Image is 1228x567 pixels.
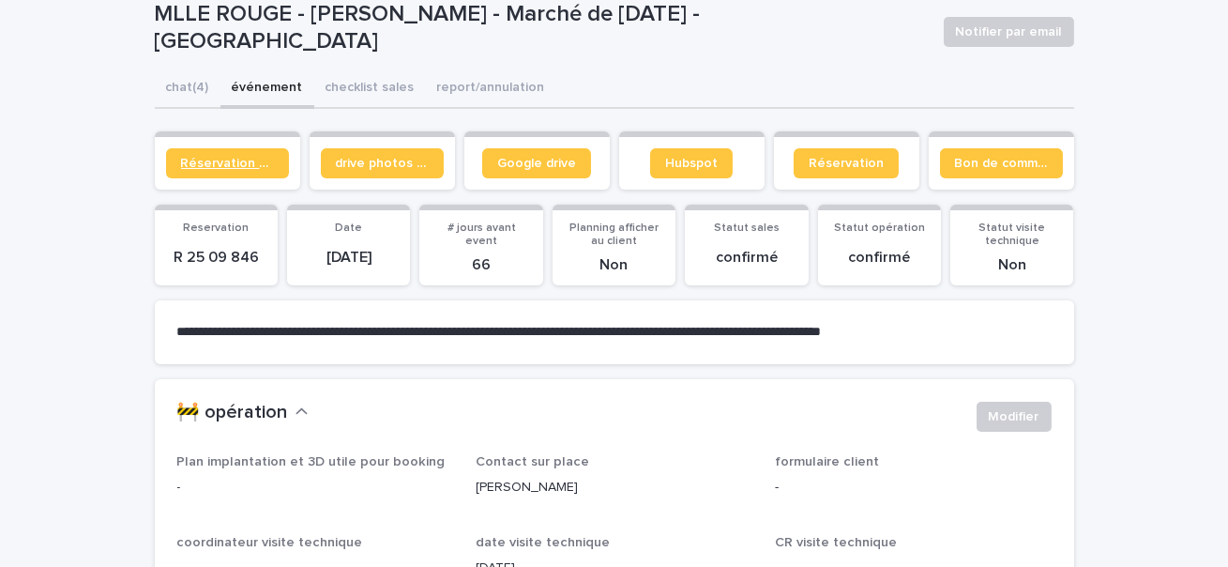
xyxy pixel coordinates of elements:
[177,536,363,549] span: coordinateur visite technique
[696,249,796,267] p: confirmé
[834,222,925,234] span: Statut opération
[177,402,309,424] button: 🚧 opération
[989,407,1039,426] span: Modifier
[447,222,516,247] span: # jours avant event
[166,148,289,178] a: Réservation client
[183,222,249,234] span: Reservation
[956,23,1062,41] span: Notifier par email
[977,402,1052,432] button: Modifier
[775,536,897,549] span: CR visite technique
[335,222,362,234] span: Date
[482,148,591,178] a: Google drive
[955,157,1048,170] span: Bon de commande
[155,1,929,55] p: MLLE ROUGE - [PERSON_NAME] - Marché de [DATE] - [GEOGRAPHIC_DATA]
[978,222,1045,247] span: Statut visite technique
[775,455,879,468] span: formulaire client
[321,148,444,178] a: drive photos coordinateur
[794,148,899,178] a: Réservation
[650,148,733,178] a: Hubspot
[775,478,1052,498] p: -
[940,148,1063,178] a: Bon de commande
[426,69,556,109] button: report/annulation
[155,69,220,109] button: chat (4)
[665,157,718,170] span: Hubspot
[166,249,266,267] p: R 25 09 846
[314,69,426,109] button: checklist sales
[177,455,446,468] span: Plan implantation et 3D utile pour booking
[962,256,1062,274] p: Non
[181,157,274,170] span: Réservation client
[177,402,288,424] h2: 🚧 opération
[476,536,610,549] span: date visite technique
[177,478,454,498] p: -
[336,157,429,170] span: drive photos coordinateur
[569,222,659,247] span: Planning afficher au client
[564,256,664,274] p: Non
[809,157,884,170] span: Réservation
[944,17,1074,47] button: Notifier par email
[497,157,576,170] span: Google drive
[220,69,314,109] button: événement
[431,256,531,274] p: 66
[476,455,589,468] span: Contact sur place
[829,249,930,267] p: confirmé
[298,249,399,267] p: [DATE]
[476,478,752,498] p: [PERSON_NAME]
[714,222,780,234] span: Statut sales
